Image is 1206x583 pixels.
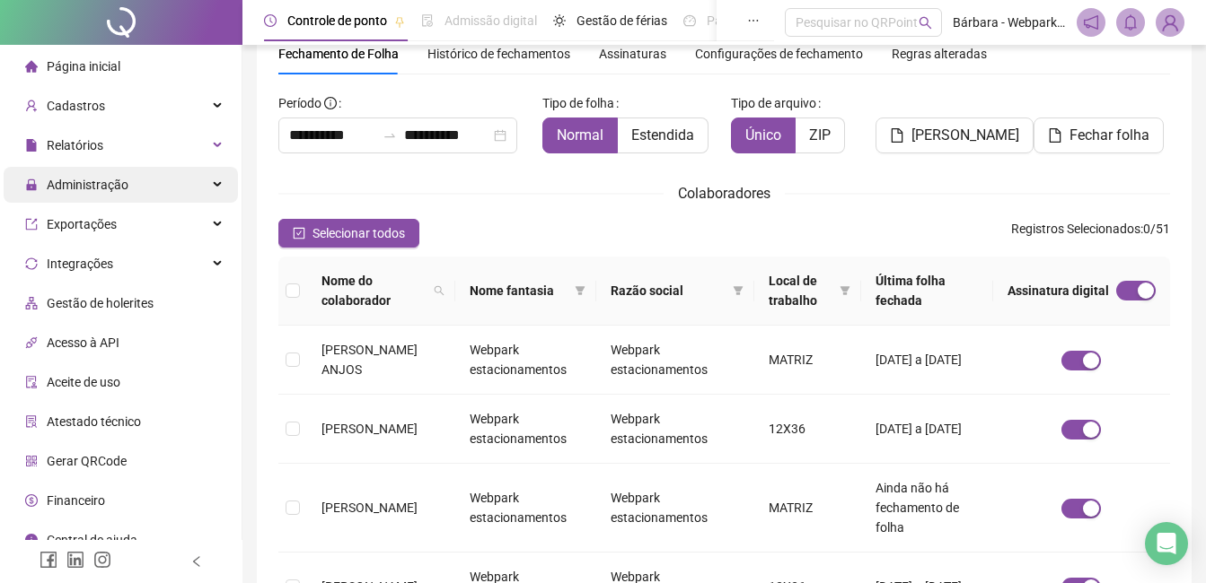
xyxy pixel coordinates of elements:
span: search [430,267,448,314]
span: Central de ajuda [47,533,137,547]
span: Atestado técnico [47,414,141,429]
span: clock-circle [264,14,277,27]
span: filter [733,285,744,296]
span: solution [25,415,38,428]
span: info-circle [25,534,38,546]
span: swap-right [383,128,397,143]
span: dollar [25,494,38,507]
td: Webpark estacionamentos [596,464,755,553]
td: 12X36 [754,395,861,464]
span: Razão social [611,281,726,300]
span: Gestão de férias [577,13,667,28]
button: Selecionar todos [278,219,419,248]
span: Histórico de fechamentos [427,47,570,61]
span: search [434,285,445,296]
span: Aceite de uso [47,375,120,389]
span: search [919,16,932,30]
td: Webpark estacionamentos [596,326,755,395]
img: 80825 [1157,9,1184,36]
span: Fechar folha [1070,125,1149,146]
span: facebook [40,551,57,569]
span: Normal [557,126,603,144]
span: [PERSON_NAME] ANJOS [321,343,418,377]
th: Última folha fechada [861,257,993,326]
span: left [190,555,203,568]
span: instagram [93,551,111,569]
span: qrcode [25,455,38,467]
td: Webpark estacionamentos [596,395,755,464]
span: info-circle [324,97,337,109]
div: Open Intercom Messenger [1145,522,1188,565]
span: [PERSON_NAME] [321,422,418,436]
span: file [1048,128,1062,143]
span: Único [745,126,781,144]
span: file [890,128,904,143]
td: [DATE] a [DATE] [861,326,993,395]
span: Financeiro [47,493,105,508]
span: home [25,60,38,73]
span: Controle de ponto [287,13,387,28]
span: [PERSON_NAME] [321,500,418,515]
span: bell [1122,14,1139,30]
td: Webpark estacionamentos [455,464,596,553]
span: Nome fantasia [470,281,568,300]
span: lock [25,178,38,191]
span: Cadastros [47,99,105,113]
span: Assinatura digital [1008,281,1109,300]
td: [DATE] a [DATE] [861,395,993,464]
span: Ainda não há fechamento de folha [876,481,959,535]
span: filter [571,277,589,304]
span: Relatórios [47,138,103,152]
span: Registros Selecionados [1011,222,1140,236]
td: MATRIZ [754,464,861,553]
span: Tipo de arquivo [731,93,816,113]
span: Estendida [631,126,694,144]
span: Configurações de fechamento [695,48,863,60]
span: user-add [25,100,38,112]
span: filter [729,277,747,304]
span: Período [278,96,321,110]
span: Integrações [47,257,113,271]
span: export [25,218,38,231]
span: api [25,336,38,349]
span: Gestão de holerites [47,296,154,310]
span: ZIP [809,126,831,144]
span: : 0 / 51 [1011,219,1170,248]
span: file-done [421,14,434,27]
span: Nome do colaborador [321,271,427,310]
span: Gerar QRCode [47,454,127,468]
span: Acesso à API [47,335,119,350]
span: Assinaturas [599,48,666,60]
span: dashboard [683,14,696,27]
button: [PERSON_NAME] [876,117,1034,153]
span: to [383,128,397,143]
span: filter [836,267,854,314]
td: Webpark estacionamentos [455,395,596,464]
span: pushpin [394,16,405,27]
span: Fechamento de Folha [278,47,399,61]
span: sun [553,14,566,27]
td: Webpark estacionamentos [455,326,596,395]
td: MATRIZ [754,326,861,395]
span: apartment [25,297,38,309]
span: ellipsis [747,14,760,27]
span: Exportações [47,217,117,231]
span: filter [575,285,585,296]
span: Colaboradores [678,185,770,202]
span: notification [1083,14,1099,30]
span: Tipo de folha [542,93,614,113]
span: Painel do DP [707,13,777,28]
span: check-square [293,227,305,239]
span: [PERSON_NAME] [911,125,1019,146]
span: sync [25,257,38,270]
span: filter [840,285,850,296]
span: Admissão digital [445,13,537,28]
span: Local de trabalho [769,271,832,310]
span: Selecionar todos [313,223,405,243]
span: Bárbara - Webpark estacionamentos [953,13,1066,32]
span: Regras alteradas [892,48,987,60]
span: linkedin [66,551,84,569]
span: file [25,139,38,152]
span: Administração [47,178,128,192]
button: Fechar folha [1034,117,1164,153]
